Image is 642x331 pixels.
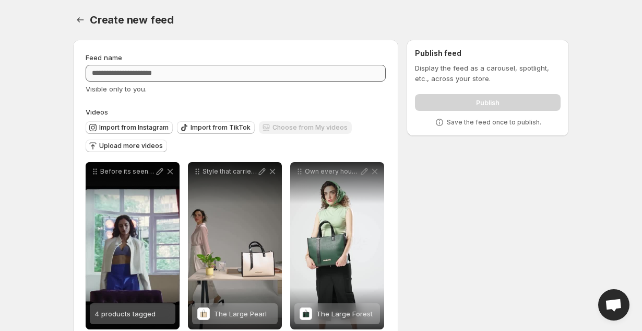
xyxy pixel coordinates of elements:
span: Import from Instagram [99,123,169,132]
button: Settings [73,13,88,27]
button: Upload more videos [86,140,167,152]
div: Before its seen its shaped Before its worn its considered4 products tagged [86,162,180,329]
p: Style that carries more from business gear to personal flair [203,167,257,176]
span: The Large Forest [316,310,373,318]
div: Style that carries more from business gear to personal flairThe Large PearlThe Large Pearl [188,162,282,329]
p: Before its seen its shaped Before its worn its considered [100,167,154,176]
span: 4 products tagged [95,310,156,318]
div: Own every hour in [GEOGRAPHIC_DATA] from first coffee to last meetingThe Large ForestThe Large Fo... [290,162,384,329]
span: Upload more videos [99,142,163,150]
img: The Large Forest [300,307,312,320]
span: Visible only to you. [86,85,147,93]
span: Create new feed [90,14,174,26]
h2: Publish feed [415,48,561,59]
img: The Large Pearl [197,307,210,320]
p: Save the feed once to publish. [447,118,541,127]
span: The Large Pearl [214,310,267,318]
a: Open chat [598,289,629,321]
span: Videos [86,108,108,116]
p: Display the feed as a carousel, spotlight, etc., across your store. [415,63,561,84]
span: Feed name [86,53,122,62]
span: Import from TikTok [191,123,251,132]
button: Import from TikTok [177,121,255,134]
p: Own every hour in [GEOGRAPHIC_DATA] from first coffee to last meeting [305,167,359,176]
button: Import from Instagram [86,121,173,134]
